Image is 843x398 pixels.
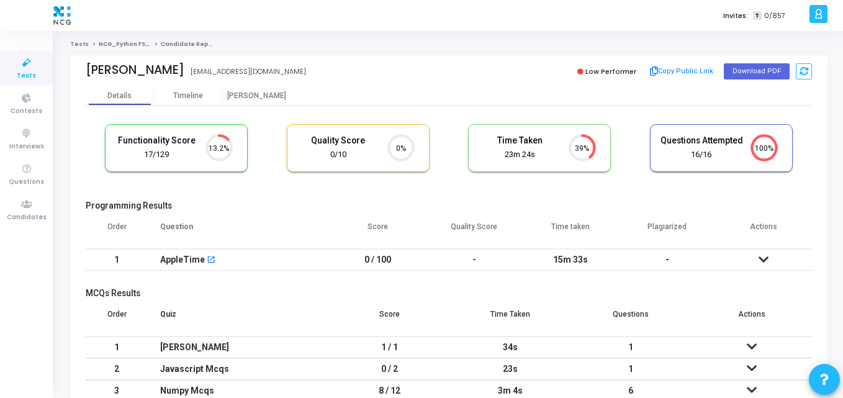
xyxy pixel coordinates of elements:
td: 1 [86,249,148,271]
h5: Questions Attempted [660,135,743,146]
div: 17/129 [115,149,198,161]
span: Tests [17,71,36,81]
span: 0/857 [764,11,785,21]
span: Candidates [7,212,47,223]
span: Interviews [9,142,44,152]
td: 15m 33s [523,249,620,271]
button: Copy Public Link [646,62,718,81]
div: 34s [462,337,558,358]
td: 1 [570,337,691,358]
span: T [753,11,761,20]
td: 0 / 2 [330,358,450,380]
img: logo [50,3,74,28]
th: Score [330,214,426,249]
td: 1 / 1 [330,337,450,358]
a: Tests [70,40,89,48]
div: 0/10 [297,149,380,161]
th: Score [330,302,450,337]
div: Timeline [173,91,203,101]
div: [EMAIL_ADDRESS][DOMAIN_NAME] [191,66,306,77]
a: NCG_Python FS_Developer_2025 [99,40,203,48]
td: 1 [86,337,148,358]
h5: Programming Results [86,201,812,211]
div: 23m 24s [478,149,561,161]
div: [PERSON_NAME] [86,63,184,77]
label: Invites: [723,11,748,21]
span: Contests [11,106,42,117]
span: Questions [9,177,44,188]
th: Order [86,214,148,249]
button: Download PDF [724,63,790,79]
div: 23s [462,359,558,379]
td: 0 / 100 [330,249,426,271]
mat-icon: open_in_new [207,256,215,265]
nav: breadcrumb [70,40,827,48]
div: Javascript Mcqs [160,359,317,379]
td: - [426,249,523,271]
span: Candidate Report [161,40,218,48]
th: Quiz [148,302,330,337]
th: Order [86,302,148,337]
th: Actions [692,302,812,337]
td: 2 [86,358,148,380]
h5: MCQs Results [86,288,812,299]
th: Time taken [523,214,620,249]
span: - [665,255,669,265]
th: Plagiarized [619,214,716,249]
th: Questions [570,302,691,337]
div: 16/16 [660,149,743,161]
h5: Time Taken [478,135,561,146]
div: Details [107,91,132,101]
th: Quality Score [426,214,523,249]
h5: Functionality Score [115,135,198,146]
div: AppleTime [160,250,205,270]
span: Low Performer [585,66,636,76]
div: [PERSON_NAME] [160,337,317,358]
th: Actions [716,214,813,249]
td: 1 [570,358,691,380]
div: [PERSON_NAME] [222,91,291,101]
h5: Quality Score [297,135,380,146]
th: Time Taken [450,302,570,337]
th: Question [148,214,330,249]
